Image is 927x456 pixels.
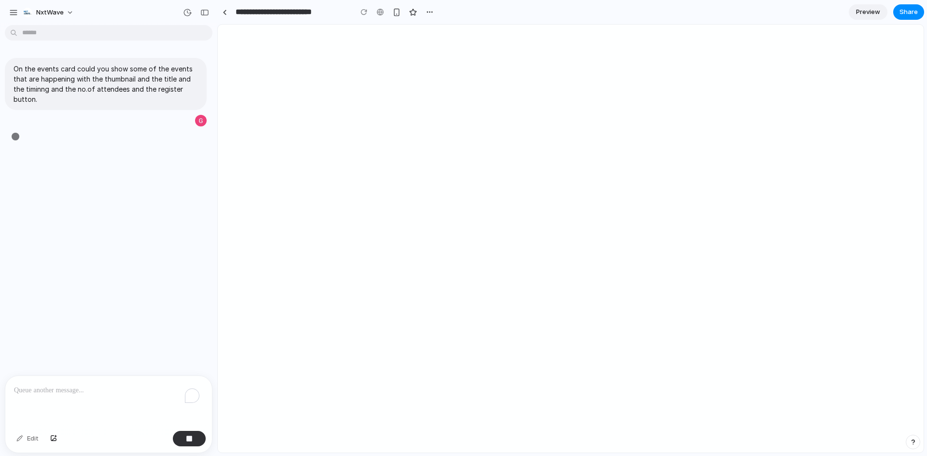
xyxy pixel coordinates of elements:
[19,5,79,20] button: NxtWave
[899,7,918,17] span: Share
[856,7,880,17] span: Preview
[849,4,887,20] a: Preview
[14,64,198,104] p: On the events card could you show some of the events that are happening with the thumbnail and th...
[5,376,212,427] div: To enrich screen reader interactions, please activate Accessibility in Grammarly extension settings
[36,8,64,17] span: NxtWave
[893,4,924,20] button: Share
